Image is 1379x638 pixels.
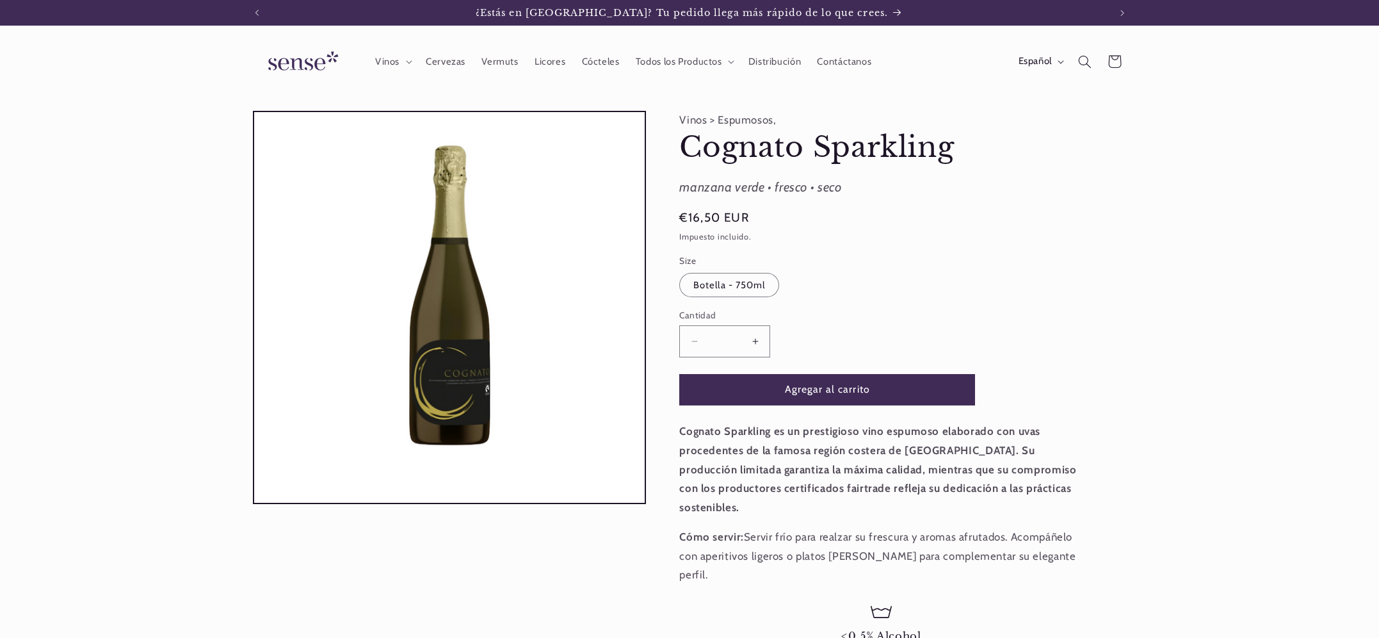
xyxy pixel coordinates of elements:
[679,231,1083,244] div: Impuesto incluido.
[248,38,354,85] a: Sense
[476,7,888,19] span: ¿Estás en [GEOGRAPHIC_DATA]? Tu pedido llega más rápido de lo que crees.
[679,209,749,227] span: €16,50 EUR
[253,111,646,504] media-gallery: Visor de la galería
[679,254,697,267] legend: Size
[1070,47,1099,76] summary: Búsqueda
[817,56,871,68] span: Contáctanos
[679,374,975,405] button: Agregar al carrito
[679,528,1083,585] p: Servir frío para realzar su frescura y aromas afrutados. Acompáñelo con aperitivos ligeros o plat...
[426,56,465,68] span: Cervezas
[582,56,620,68] span: Cócteles
[1019,54,1052,69] span: Español
[679,176,1083,199] div: manzana verde • fresco • seco
[526,47,574,76] a: Licores
[679,309,975,322] label: Cantidad
[574,47,627,76] a: Cócteles
[367,47,417,76] summary: Vinos
[253,44,349,80] img: Sense
[417,47,473,76] a: Cervezas
[679,129,1083,166] h1: Cognato Sparkling
[474,47,527,76] a: Vermuts
[636,56,722,68] span: Todos los Productos
[481,56,518,68] span: Vermuts
[1010,49,1070,74] button: Español
[740,47,809,76] a: Distribución
[535,56,565,68] span: Licores
[627,47,740,76] summary: Todos los Productos
[375,56,399,68] span: Vinos
[679,530,744,543] strong: Cómo servir:
[809,47,880,76] a: Contáctanos
[748,56,802,68] span: Distribución
[679,425,1076,513] strong: Cognato Sparkling es un prestigioso vino espumoso elaborado con uvas procedentes de la famosa reg...
[679,273,779,297] label: Botella - 750ml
